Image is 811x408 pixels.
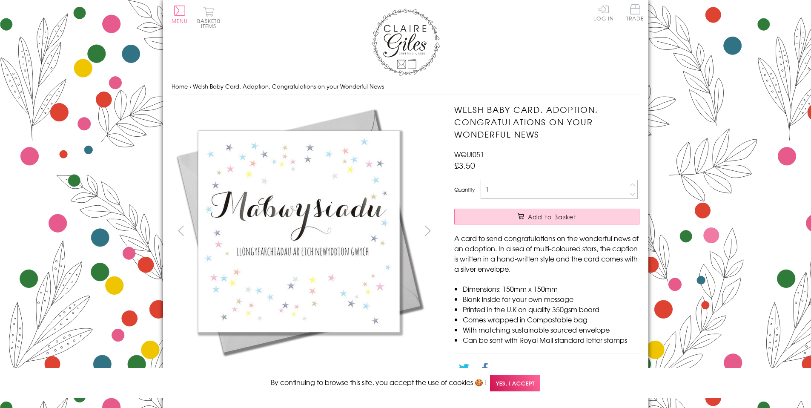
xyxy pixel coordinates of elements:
span: Trade [626,4,644,21]
a: Home [172,82,188,90]
span: WQUI051 [454,149,484,159]
li: With matching sustainable sourced envelope [463,325,639,335]
a: Log In [593,4,614,21]
li: Dimensions: 150mm x 150mm [463,284,639,294]
label: Quantity [454,186,475,193]
a: Trade [626,4,644,23]
span: Welsh Baby Card, Adoption, Congratulations on your Wonderful News [193,82,384,90]
button: prev [172,221,191,240]
li: Can be sent with Royal Mail standard letter stamps [463,335,639,345]
span: 0 items [201,17,221,30]
button: next [418,221,437,240]
button: Menu [172,6,188,23]
h1: Welsh Baby Card, Adoption, Congratulations on your Wonderful News [454,103,639,140]
button: Add to Basket [454,209,639,224]
span: › [189,82,191,90]
img: Claire Giles Greetings Cards [372,9,440,76]
button: Basket0 items [197,7,221,29]
span: £3.50 [454,159,475,171]
span: Yes, I accept [490,375,540,391]
li: Comes wrapped in Compostable bag [463,314,639,325]
span: Menu [172,17,188,25]
span: Add to Basket [528,213,576,221]
p: A card to send congratulations on the wonderful news of an adoption. In a sea of multi-coloured s... [454,233,639,274]
nav: breadcrumbs [172,78,640,95]
img: Welsh Baby Card, Adoption, Congratulations on your Wonderful News [172,103,427,359]
li: Printed in the U.K on quality 350gsm board [463,304,639,314]
li: Blank inside for your own message [463,294,639,304]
